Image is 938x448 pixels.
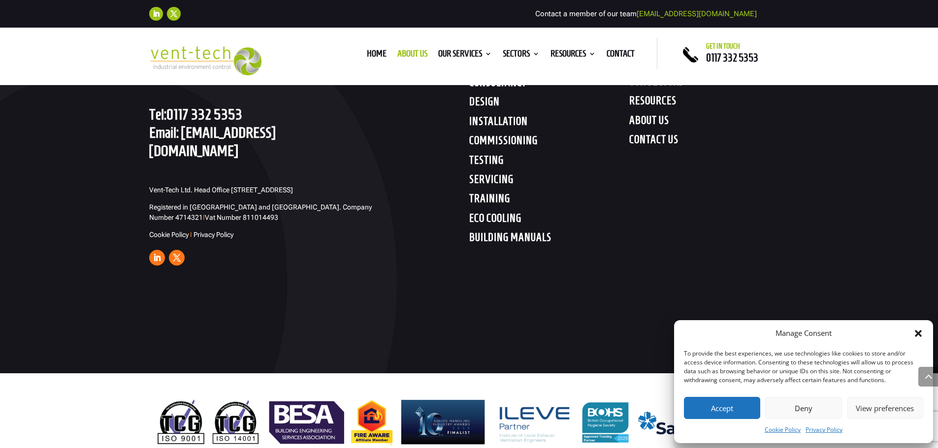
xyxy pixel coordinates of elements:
a: About us [397,50,427,61]
h4: DESIGN [469,95,629,113]
button: Deny [765,397,841,419]
a: [EMAIL_ADDRESS][DOMAIN_NAME] [637,9,757,18]
button: Accept [684,397,760,419]
span: Contact a member of our team [535,9,757,18]
h4: RESOURCES [629,94,789,112]
a: Our Services [438,50,492,61]
span: Get in touch [706,42,740,50]
h4: SERVICING [469,173,629,190]
div: To provide the best experiences, we use technologies like cookies to store and/or access device i... [684,349,922,385]
a: [EMAIL_ADDRESS][DOMAIN_NAME] [149,124,276,159]
h4: TESTING [469,153,629,171]
a: Tel:0117 332 5353 [149,106,242,122]
div: Manage Consent [776,328,832,339]
button: View preferences [847,397,923,419]
a: Privacy Policy [806,424,842,436]
a: Cookie Policy [149,231,189,239]
h4: ABOUT US [629,114,789,131]
span: Vent-Tech Ltd. Head Office [STREET_ADDRESS] [149,186,293,194]
a: Resources [550,50,596,61]
a: Contact [607,50,635,61]
span: I [190,231,192,239]
a: 0117 332 5353 [706,52,758,63]
a: Sectors [503,50,540,61]
a: Cookie Policy [765,424,801,436]
img: 2023-09-27T08_35_16.549ZVENT-TECH---Clear-background [149,46,262,75]
a: Follow on X [167,7,181,21]
h4: COMMISSIONING [469,134,629,151]
h4: BUILDING MANUALS [469,231,629,248]
h4: ECO COOLING [469,211,629,229]
span: Email: [149,124,179,141]
span: Tel: [149,106,166,122]
h4: INSTALLATION [469,115,629,132]
span: I [203,213,205,221]
a: Privacy Policy [194,231,233,239]
div: Close dialog [913,329,923,338]
h4: CONTACT US [629,133,789,150]
a: Follow on LinkedIn [149,250,165,266]
span: Registered in [GEOGRAPHIC_DATA] and [GEOGRAPHIC_DATA]. Company Number 4714321 Vat Number 811014493 [149,203,372,221]
a: Follow on LinkedIn [149,7,163,21]
a: Home [367,50,387,61]
a: Follow on X [169,250,185,266]
h4: TRAINING [469,192,629,209]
